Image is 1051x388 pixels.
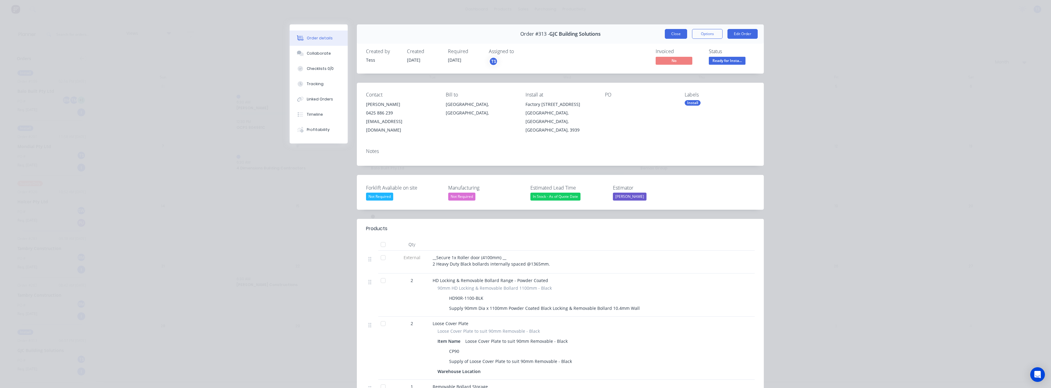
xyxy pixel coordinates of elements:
span: 2 [411,277,413,284]
div: Supply 90mm Dia x 1100mm Powder Coated Black Locking & Removable Bollard 10.4mm Wall [447,304,642,313]
div: Factory [STREET_ADDRESS] [525,100,595,109]
label: Manufacturing [448,184,525,191]
div: Tess [366,57,400,63]
div: Linked Orders [307,96,333,102]
span: Loose Cover Plate to suit 90mm Removable - Black [438,328,540,334]
label: Estimator [613,184,689,191]
button: Edit Order [727,29,758,39]
span: Ready for Insta... [709,57,745,64]
div: Not Required [448,193,475,201]
div: Tracking [307,81,324,87]
button: Options [692,29,723,39]
button: Checklists 0/0 [290,61,348,76]
button: Collaborate [290,46,348,61]
div: Order details [307,35,333,41]
div: [PERSON_NAME] [366,100,436,109]
div: 0425 886 239 [366,109,436,117]
div: Created by [366,49,400,54]
div: Warehouse Location [438,367,483,376]
div: Timeline [307,112,323,117]
div: Open Intercom Messenger [1030,367,1045,382]
div: Qty [394,238,430,251]
span: [DATE] [407,57,420,63]
div: [PERSON_NAME] [613,193,646,201]
div: Not Required [366,193,393,201]
div: Factory [STREET_ADDRESS][GEOGRAPHIC_DATA], [GEOGRAPHIC_DATA], [GEOGRAPHIC_DATA], 3939 [525,100,595,134]
div: Install at [525,92,595,98]
span: External [396,254,428,261]
div: Bill to [446,92,516,98]
div: CP90 [447,347,462,356]
div: Required [448,49,482,54]
button: Ready for Insta... [709,57,745,66]
span: GJC Building Solutions [549,31,601,37]
div: [GEOGRAPHIC_DATA], [GEOGRAPHIC_DATA], [446,100,516,120]
div: Collaborate [307,51,331,56]
span: HD Locking & Removable Bollard Range - Powder Coated [433,277,548,283]
label: Estimated Lead Time [530,184,607,191]
span: Order #313 - [520,31,549,37]
button: Tracking [290,76,348,92]
button: Order details [290,31,348,46]
span: No [656,57,692,64]
span: [DATE] [448,57,461,63]
div: HD90R-1100-BLK [447,294,486,303]
div: [GEOGRAPHIC_DATA], [GEOGRAPHIC_DATA], [GEOGRAPHIC_DATA], 3939 [525,109,595,134]
span: Loose Cover Plate [433,321,468,326]
span: 2 [411,320,413,327]
div: Notes [366,148,755,154]
div: Item Name [438,337,463,346]
div: [GEOGRAPHIC_DATA], [GEOGRAPHIC_DATA], [446,100,516,117]
div: [EMAIL_ADDRESS][DOMAIN_NAME] [366,117,436,134]
button: Close [665,29,687,39]
div: Profitability [307,127,330,132]
div: Created [407,49,441,54]
div: PO [605,92,675,98]
div: Labels [685,92,755,98]
button: Linked Orders [290,92,348,107]
span: 90mm HD Locking & Removable Bollard 1100mm - Black [438,285,552,291]
div: Products [366,225,387,232]
div: Loose Cover Plate to suit 90mm Removable - Black [463,337,570,346]
div: In Stock - As of Quote Date [530,193,580,201]
div: Contact [366,92,436,98]
div: Status [709,49,755,54]
div: Assigned to [489,49,550,54]
div: Checklists 0/0 [307,66,334,71]
div: Supply of Loose Cover Plate to suit 90mm Removable - Black [447,357,574,366]
span: __Secure 1x Roller door (4100mm) __ 2 Heavy Duty Black bollards internally spaced @1365mm. [433,255,550,267]
div: [PERSON_NAME]0425 886 239[EMAIL_ADDRESS][DOMAIN_NAME] [366,100,436,134]
div: Install [685,100,701,106]
div: Invoiced [656,49,701,54]
button: TS [489,57,498,66]
label: Forklift Avaliable on site [366,184,442,191]
button: Timeline [290,107,348,122]
button: Profitability [290,122,348,137]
